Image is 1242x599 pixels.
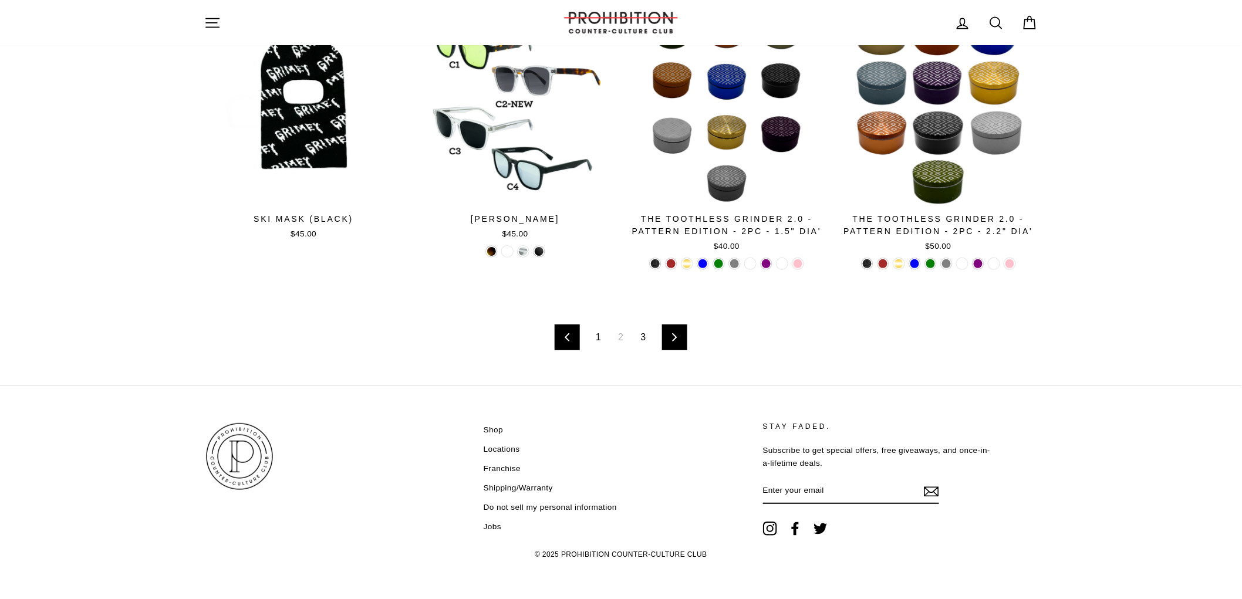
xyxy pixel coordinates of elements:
p: © 2025 PROHIBITION COUNTER-CULTURE CLUB [204,544,1038,564]
div: $45.00 [204,228,403,240]
div: $50.00 [839,241,1038,252]
div: $40.00 [627,241,826,252]
div: Ski Mask (Black) [204,213,403,225]
a: Locations [484,441,520,458]
img: PROHIBITION COUNTER-CULTURE CLUB [562,12,680,33]
a: 1 [589,328,608,347]
a: Ski Mask (Black)$45.00 [204,9,403,244]
a: 3 [634,328,653,347]
a: [PERSON_NAME]$45.00 [416,9,615,244]
div: [PERSON_NAME] [416,213,615,225]
a: The Toothless Grinder 2.0 - Pattern Edition - 2PC - 2.2" Dia'$50.00 [839,9,1038,256]
a: Jobs [484,518,501,536]
img: PROHIBITION COUNTER-CULTURE CLUB [204,421,275,492]
input: Enter your email [763,478,939,504]
a: Shop [484,421,503,439]
div: The Toothless Grinder 2.0 - Pattern Edition - 2PC - 1.5" Dia' [627,213,826,238]
div: $45.00 [416,228,615,240]
a: Do not sell my personal information [484,499,617,516]
a: Shipping/Warranty [484,479,553,497]
p: STAY FADED. [763,421,994,432]
span: 2 [611,328,630,347]
a: The Toothless Grinder 2.0 - Pattern Edition - 2PC - 1.5" Dia'$40.00 [627,9,826,256]
a: Franchise [484,460,521,478]
div: The Toothless Grinder 2.0 - Pattern Edition - 2PC - 2.2" Dia' [839,213,1038,238]
p: Subscribe to get special offers, free giveaways, and once-in-a-lifetime deals. [763,444,994,470]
